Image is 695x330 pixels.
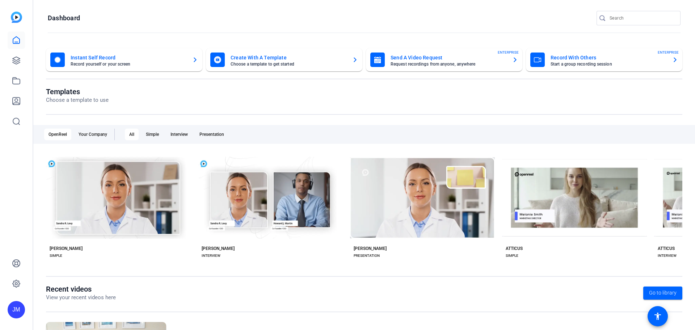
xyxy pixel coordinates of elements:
[653,312,662,321] mat-icon: accessibility
[74,129,111,140] div: Your Company
[125,129,139,140] div: All
[46,293,116,302] p: View your recent videos here
[610,14,675,22] input: Search
[8,301,25,318] div: JM
[498,50,519,55] span: ENTERPRISE
[48,14,80,22] h1: Dashboard
[202,246,235,251] div: [PERSON_NAME]
[142,129,163,140] div: Simple
[206,48,362,71] button: Create With A TemplateChoose a template to get started
[202,253,220,259] div: INTERVIEW
[46,96,109,104] p: Choose a template to use
[658,246,675,251] div: ATTICUS
[551,53,666,62] mat-card-title: Record With Others
[551,62,666,66] mat-card-subtitle: Start a group recording session
[506,253,518,259] div: SIMPLE
[11,12,22,23] img: blue-gradient.svg
[50,246,83,251] div: [PERSON_NAME]
[231,53,346,62] mat-card-title: Create With A Template
[231,62,346,66] mat-card-subtitle: Choose a template to get started
[166,129,192,140] div: Interview
[658,253,677,259] div: INTERVIEW
[71,53,186,62] mat-card-title: Instant Self Record
[354,253,380,259] div: PRESENTATION
[391,53,506,62] mat-card-title: Send A Video Request
[46,87,109,96] h1: Templates
[44,129,71,140] div: OpenReel
[50,253,62,259] div: SIMPLE
[366,48,522,71] button: Send A Video RequestRequest recordings from anyone, anywhereENTERPRISE
[46,48,202,71] button: Instant Self RecordRecord yourself or your screen
[195,129,228,140] div: Presentation
[526,48,682,71] button: Record With OthersStart a group recording sessionENTERPRISE
[643,287,682,300] a: Go to library
[46,285,116,293] h1: Recent videos
[649,289,677,297] span: Go to library
[71,62,186,66] mat-card-subtitle: Record yourself or your screen
[658,50,679,55] span: ENTERPRISE
[391,62,506,66] mat-card-subtitle: Request recordings from anyone, anywhere
[506,246,523,251] div: ATTICUS
[354,246,387,251] div: [PERSON_NAME]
